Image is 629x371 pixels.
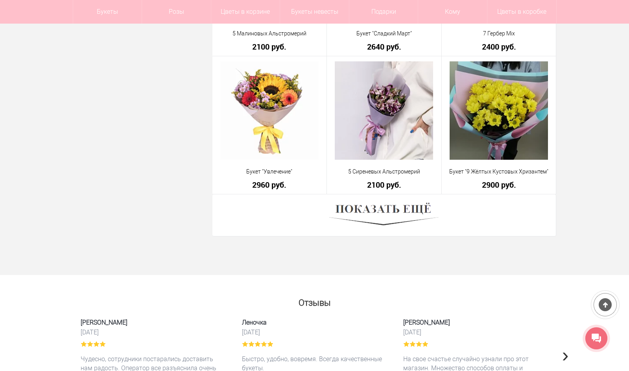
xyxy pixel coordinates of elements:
span: [PERSON_NAME] [81,318,226,327]
a: Показать ещё [329,212,439,218]
a: 7 Гербер Mix [447,30,551,38]
a: 2400 руб. [447,42,551,51]
a: 2640 руб. [332,42,436,51]
span: [PERSON_NAME] [403,318,549,327]
img: Букет "9 Жёлтых Кустовых Хризантем" [450,61,548,160]
img: Показать ещё [329,200,439,230]
time: [DATE] [242,328,387,336]
a: 5 Малиновых Альстромерий [218,30,322,38]
time: [DATE] [403,328,549,336]
a: 2960 руб. [218,181,322,189]
img: 5 Сиреневых Альстромерий [335,61,433,160]
span: Леночка [242,318,387,327]
a: 2100 руб. [218,42,322,51]
a: Букет "Увлечение" [218,168,322,176]
a: Букет "Сладкий Март" [332,30,436,38]
img: Букет "Увлечение" [220,61,319,160]
span: Next [562,343,569,366]
a: Букет "9 Жёлтых Кустовых Хризантем" [447,168,551,176]
h2: Отзывы [73,294,557,308]
a: 2100 руб. [332,181,436,189]
time: [DATE] [81,328,226,336]
a: 5 Сиреневых Альстромерий [332,168,436,176]
a: 2900 руб. [447,181,551,189]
